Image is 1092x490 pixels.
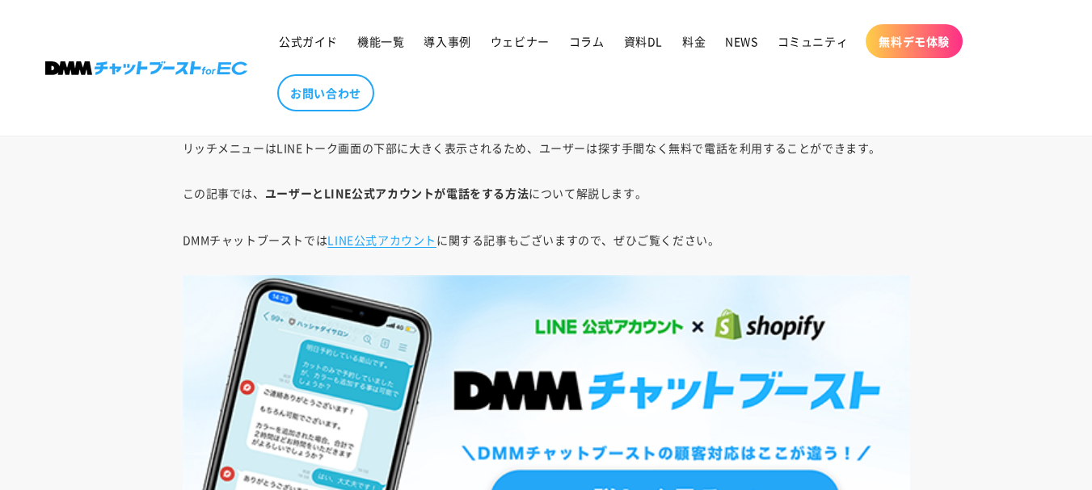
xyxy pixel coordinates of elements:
[269,24,348,58] a: 公式ガイド
[290,86,361,100] span: お問い合わせ
[768,24,858,58] a: コミュニティ
[879,34,950,48] span: 無料デモ体験
[481,24,559,58] a: ウェビナー
[672,24,715,58] a: 料金
[45,61,247,75] img: 株式会社DMM Boost
[491,34,550,48] span: ウェビナー
[559,24,614,58] a: コラム
[614,24,672,58] a: 資料DL
[279,34,338,48] span: 公式ガイド
[725,34,757,48] span: NEWS
[414,24,480,58] a: 導入事例
[624,34,663,48] span: 資料DL
[357,34,404,48] span: 機能一覧
[424,34,470,48] span: 導入事例
[348,24,414,58] a: 機能一覧
[866,24,963,58] a: 無料デモ体験
[277,74,374,111] a: お問い合わせ
[183,228,910,251] p: DMMチャットブーストでは に関する記事もございますので、ぜひご覧ください。
[265,185,529,201] strong: ユーザーとLINE公式アカウントが電話をする方法
[327,232,436,248] a: LINE公式アカウント
[682,34,706,48] span: 料金
[715,24,767,58] a: NEWS
[778,34,849,48] span: コミュニティ
[569,34,605,48] span: コラム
